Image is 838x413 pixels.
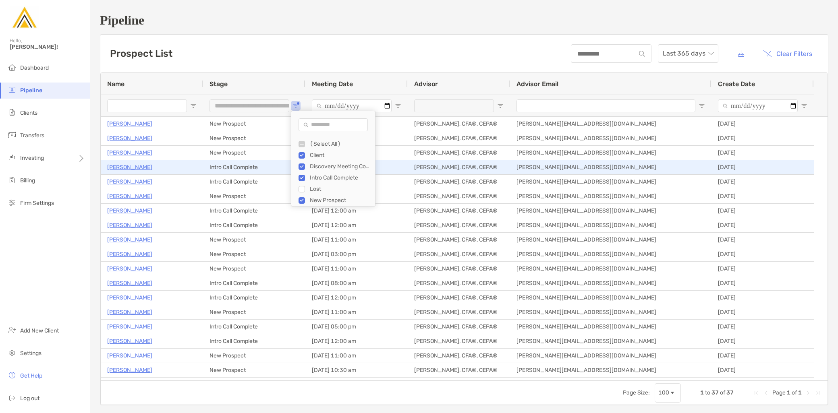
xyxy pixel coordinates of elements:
[510,117,711,131] div: [PERSON_NAME][EMAIL_ADDRESS][DOMAIN_NAME]
[763,390,769,396] div: Previous Page
[107,191,152,201] p: [PERSON_NAME]
[7,393,17,403] img: logout icon
[510,334,711,348] div: [PERSON_NAME][EMAIL_ADDRESS][DOMAIN_NAME]
[7,130,17,140] img: transfers icon
[711,189,814,203] div: [DATE]
[711,334,814,348] div: [DATE]
[305,276,408,290] div: [DATE] 08:00 am
[107,293,152,303] a: [PERSON_NAME]
[408,117,510,131] div: [PERSON_NAME], CFA®, CEPA®
[107,380,152,390] p: [PERSON_NAME]
[510,131,711,145] div: [PERSON_NAME][EMAIL_ADDRESS][DOMAIN_NAME]
[7,198,17,207] img: firm-settings icon
[203,320,305,334] div: Intro Call Complete
[107,264,152,274] p: [PERSON_NAME]
[305,291,408,305] div: [DATE] 12:00 pm
[312,99,392,112] input: Meeting Date Filter Input
[408,305,510,319] div: [PERSON_NAME], CFA®, CEPA®
[663,45,714,62] span: Last 365 days
[107,133,152,143] a: [PERSON_NAME]
[395,103,401,109] button: Open Filter Menu
[110,48,172,59] h3: Prospect List
[7,85,17,95] img: pipeline icon
[310,197,370,204] div: New Prospect
[305,320,408,334] div: [DATE] 05:00 pm
[203,276,305,290] div: Intro Call Complete
[203,160,305,174] div: Intro Call Complete
[497,103,504,109] button: Open Filter Menu
[718,99,798,112] input: Create Date Filter Input
[711,131,814,145] div: [DATE]
[203,349,305,363] div: New Prospect
[711,175,814,189] div: [DATE]
[203,262,305,276] div: New Prospect
[203,146,305,160] div: New Prospect
[305,334,408,348] div: [DATE] 12:00 am
[203,291,305,305] div: Intro Call Complete
[711,218,814,232] div: [DATE]
[408,276,510,290] div: [PERSON_NAME], CFA®, CEPA®
[510,363,711,377] div: [PERSON_NAME][EMAIL_ADDRESS][DOMAIN_NAME]
[510,320,711,334] div: [PERSON_NAME][EMAIL_ADDRESS][DOMAIN_NAME]
[107,235,152,245] p: [PERSON_NAME]
[700,389,704,396] span: 1
[305,378,408,392] div: [DATE] 12:00 am
[292,103,299,109] button: Open Filter Menu
[408,131,510,145] div: [PERSON_NAME], CFA®, CEPA®
[510,175,711,189] div: [PERSON_NAME][EMAIL_ADDRESS][DOMAIN_NAME]
[408,160,510,174] div: [PERSON_NAME], CFA®, CEPA®
[711,160,814,174] div: [DATE]
[209,80,228,88] span: Stage
[203,363,305,377] div: New Prospect
[107,351,152,361] p: [PERSON_NAME]
[408,291,510,305] div: [PERSON_NAME], CFA®, CEPA®
[726,389,734,396] span: 37
[510,276,711,290] div: [PERSON_NAME][EMAIL_ADDRESS][DOMAIN_NAME]
[107,220,152,230] a: [PERSON_NAME]
[510,378,711,392] div: [PERSON_NAME][EMAIL_ADDRESS][DOMAIN_NAME]
[408,363,510,377] div: [PERSON_NAME], CFA®, CEPA®
[305,247,408,261] div: [DATE] 03:00 pm
[711,233,814,247] div: [DATE]
[10,3,39,32] img: Zoe Logo
[711,320,814,334] div: [DATE]
[711,349,814,363] div: [DATE]
[408,334,510,348] div: [PERSON_NAME], CFA®, CEPA®
[20,177,35,184] span: Billing
[107,162,152,172] a: [PERSON_NAME]
[408,204,510,218] div: [PERSON_NAME], CFA®, CEPA®
[107,336,152,346] p: [PERSON_NAME]
[801,103,807,109] button: Open Filter Menu
[107,206,152,216] p: [PERSON_NAME]
[107,119,152,129] a: [PERSON_NAME]
[107,177,152,187] a: [PERSON_NAME]
[510,262,711,276] div: [PERSON_NAME][EMAIL_ADDRESS][DOMAIN_NAME]
[705,389,710,396] span: to
[623,389,650,396] div: Page Size:
[408,233,510,247] div: [PERSON_NAME], CFA®, CEPA®
[718,80,755,88] span: Create Date
[772,389,786,396] span: Page
[203,233,305,247] div: New Prospect
[408,189,510,203] div: [PERSON_NAME], CFA®, CEPA®
[510,160,711,174] div: [PERSON_NAME][EMAIL_ADDRESS][DOMAIN_NAME]
[20,64,49,71] span: Dashboard
[7,325,17,335] img: add_new_client icon
[720,389,725,396] span: of
[107,307,152,317] p: [PERSON_NAME]
[711,204,814,218] div: [DATE]
[203,189,305,203] div: New Prospect
[7,62,17,72] img: dashboard icon
[20,350,41,357] span: Settings
[20,395,39,402] span: Log out
[753,390,759,396] div: First Page
[203,334,305,348] div: Intro Call Complete
[7,370,17,380] img: get-help icon
[757,45,818,62] button: Clear Filters
[203,204,305,218] div: Intro Call Complete
[510,218,711,232] div: [PERSON_NAME][EMAIL_ADDRESS][DOMAIN_NAME]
